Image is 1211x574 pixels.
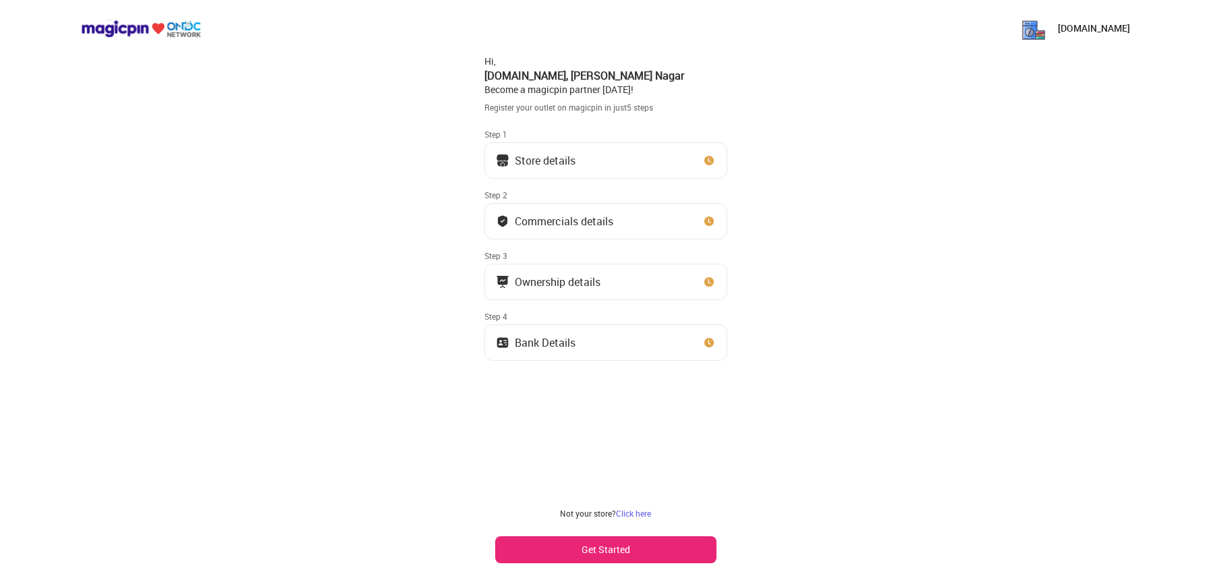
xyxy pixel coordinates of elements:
[1058,22,1130,35] p: [DOMAIN_NAME]
[484,102,727,113] div: Register your outlet on magicpin in just 5 steps
[515,218,613,225] div: Commercials details
[616,508,651,519] a: Click here
[81,20,201,38] img: ondc-logo-new-small.8a59708e.svg
[515,279,600,285] div: Ownership details
[515,339,575,346] div: Bank Details
[1020,15,1047,42] img: ixDNYRInYRe8MwnG-J_Qs3rjIarCaLQV13ctg5C_lgZ8MKbntkROZXbXaFpUWimYWe4PXcs6edsaUusTlf9JkRvj0zw
[702,214,716,228] img: clock_icon_new.67dbf243.svg
[702,154,716,167] img: clock_icon_new.67dbf243.svg
[484,250,727,261] div: Step 3
[484,324,727,361] button: Bank Details
[484,190,727,200] div: Step 2
[496,154,509,167] img: storeIcon.9b1f7264.svg
[484,55,727,96] div: Hi, Become a magicpin partner [DATE]!
[560,508,616,519] span: Not your store?
[484,311,727,322] div: Step 4
[484,142,727,179] button: Store details
[495,536,716,563] button: Get Started
[484,264,727,300] button: Ownership details
[484,68,727,83] div: [DOMAIN_NAME] , [PERSON_NAME] Nagar
[702,275,716,289] img: clock_icon_new.67dbf243.svg
[702,336,716,349] img: clock_icon_new.67dbf243.svg
[515,157,575,164] div: Store details
[484,129,727,140] div: Step 1
[484,203,727,239] button: Commercials details
[496,214,509,228] img: bank_details_tick.fdc3558c.svg
[496,275,509,289] img: commercials_icon.983f7837.svg
[496,336,509,349] img: ownership_icon.37569ceb.svg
